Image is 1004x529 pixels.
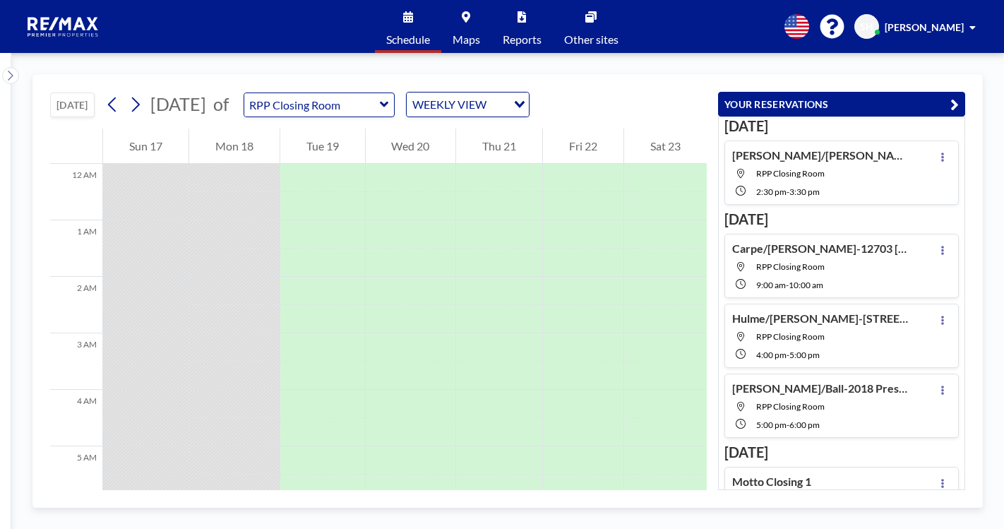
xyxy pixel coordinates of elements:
[724,117,959,135] h3: [DATE]
[280,129,365,164] div: Tue 19
[786,280,789,290] span: -
[189,129,280,164] div: Mon 18
[860,20,873,33] span: SH
[732,242,909,256] h4: Carpe/[PERSON_NAME]-12703 [GEOGRAPHIC_DATA] Dr-[PERSON_NAME]
[150,93,206,114] span: [DATE]
[732,148,909,162] h4: [PERSON_NAME]/[PERSON_NAME] Trust-[STREET_ADDRESS][PERSON_NAME] -[PERSON_NAME]
[732,311,909,326] h4: Hulme/[PERSON_NAME]-[STREET_ADDRESS][PERSON_NAME] Sipes
[50,390,102,446] div: 4 AM
[491,95,506,114] input: Search for option
[732,381,909,396] h4: [PERSON_NAME]/Ball-2018 Prestwick Dr-[PERSON_NAME]
[756,186,787,197] span: 2:30 PM
[789,350,820,360] span: 5:00 PM
[503,34,542,45] span: Reports
[787,350,789,360] span: -
[213,93,229,115] span: of
[407,93,529,117] div: Search for option
[787,186,789,197] span: -
[543,129,623,164] div: Fri 22
[789,420,820,430] span: 6:00 PM
[885,21,964,33] span: [PERSON_NAME]
[50,93,95,117] button: [DATE]
[732,475,811,489] h4: Motto Closing 1
[50,164,102,220] div: 12 AM
[756,350,787,360] span: 4:00 PM
[244,93,380,117] input: RPP Closing Room
[756,280,786,290] span: 9:00 AM
[456,129,542,164] div: Thu 21
[724,210,959,228] h3: [DATE]
[724,444,959,461] h3: [DATE]
[23,13,104,41] img: organization-logo
[756,401,825,412] span: RPP Closing Room
[789,280,823,290] span: 10:00 AM
[103,129,189,164] div: Sun 17
[789,186,820,197] span: 3:30 PM
[366,129,456,164] div: Wed 20
[718,92,965,117] button: YOUR RESERVATIONS
[756,331,825,342] span: RPP Closing Room
[756,420,787,430] span: 5:00 PM
[756,261,825,272] span: RPP Closing Room
[50,446,102,503] div: 5 AM
[50,220,102,277] div: 1 AM
[386,34,430,45] span: Schedule
[756,168,825,179] span: RPP Closing Room
[410,95,489,114] span: WEEKLY VIEW
[624,129,707,164] div: Sat 23
[564,34,618,45] span: Other sites
[50,333,102,390] div: 3 AM
[453,34,480,45] span: Maps
[50,277,102,333] div: 2 AM
[787,420,789,430] span: -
